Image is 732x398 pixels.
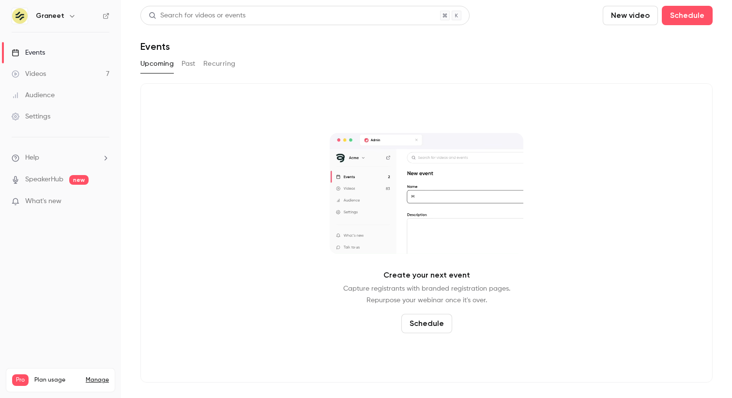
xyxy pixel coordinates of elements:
p: Capture registrants with branded registration pages. Repurpose your webinar once it's over. [343,283,510,306]
h1: Events [140,41,170,52]
div: Videos [12,69,46,79]
div: Search for videos or events [149,11,245,21]
div: Events [12,48,45,58]
button: Schedule [401,314,452,333]
span: Help [25,153,39,163]
iframe: Noticeable Trigger [98,197,109,206]
div: Audience [12,90,55,100]
button: Past [182,56,196,72]
a: Manage [86,376,109,384]
p: Create your next event [383,269,470,281]
span: What's new [25,196,61,206]
button: New video [603,6,658,25]
div: Settings [12,112,50,121]
a: SpeakerHub [25,175,63,185]
button: Schedule [662,6,713,25]
button: Upcoming [140,56,174,72]
span: Plan usage [34,376,80,384]
h6: Graneet [36,11,64,21]
button: Recurring [203,56,236,72]
img: Graneet [12,8,28,24]
span: new [69,175,89,185]
span: Pro [12,374,29,386]
li: help-dropdown-opener [12,153,109,163]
